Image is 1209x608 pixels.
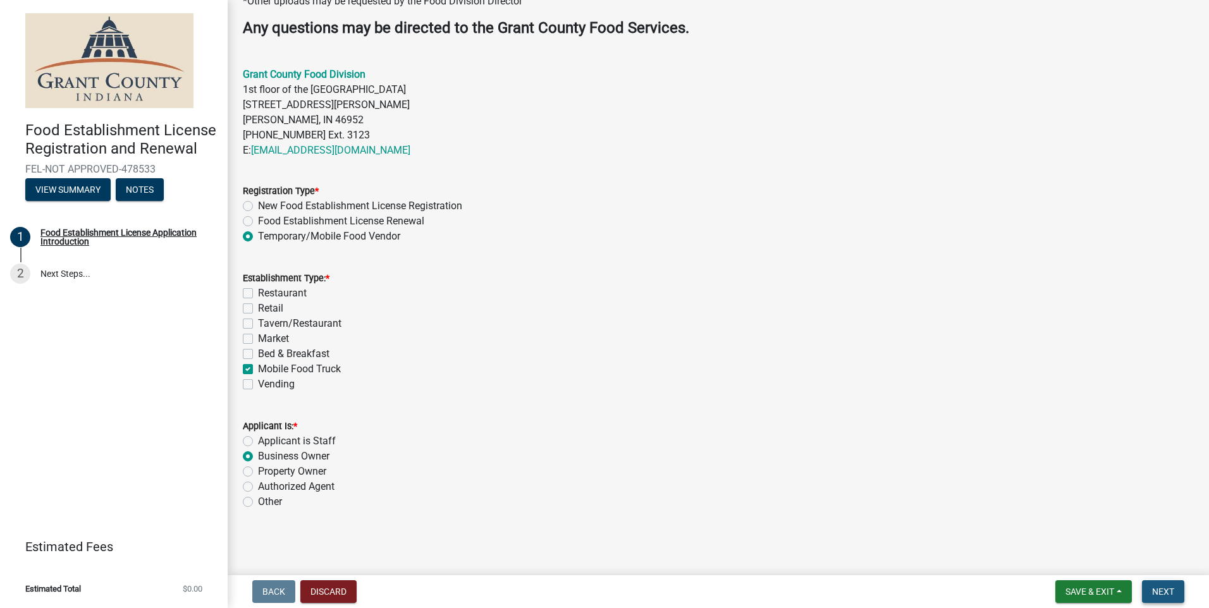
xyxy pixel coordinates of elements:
[258,377,295,392] label: Vending
[1142,580,1184,603] button: Next
[262,587,285,597] span: Back
[258,214,424,229] label: Food Establishment License Renewal
[300,580,357,603] button: Discard
[1065,587,1114,597] span: Save & Exit
[243,187,319,196] label: Registration Type
[25,121,218,158] h4: Food Establishment License Registration and Renewal
[25,13,193,108] img: Grant County, Indiana
[1055,580,1132,603] button: Save & Exit
[258,362,341,377] label: Mobile Food Truck
[10,227,30,247] div: 1
[243,422,297,431] label: Applicant Is:
[252,580,295,603] button: Back
[25,585,81,593] span: Estimated Total
[258,301,283,316] label: Retail
[10,534,207,559] a: Estimated Fees
[258,346,329,362] label: Bed & Breakfast
[116,178,164,201] button: Notes
[183,585,202,593] span: $0.00
[258,434,336,449] label: Applicant is Staff
[243,68,365,80] a: Grant County Food Division
[258,198,462,214] label: New Food Establishment License Registration
[40,228,207,246] div: Food Establishment License Application Introduction
[258,229,400,244] label: Temporary/Mobile Food Vendor
[25,178,111,201] button: View Summary
[258,464,326,479] label: Property Owner
[1152,587,1174,597] span: Next
[25,185,111,195] wm-modal-confirm: Summary
[243,19,689,37] strong: Any questions may be directed to the Grant County Food Services.
[251,144,410,156] a: [EMAIL_ADDRESS][DOMAIN_NAME]
[25,163,202,175] span: FEL-NOT APPROVED-478533
[243,274,329,283] label: Establishment Type:
[10,264,30,284] div: 2
[258,449,329,464] label: Business Owner
[258,479,334,494] label: Authorized Agent
[258,286,307,301] label: Restaurant
[258,494,282,509] label: Other
[258,316,341,331] label: Tavern/Restaurant
[258,331,289,346] label: Market
[243,67,1194,158] p: 1st floor of the [GEOGRAPHIC_DATA] [STREET_ADDRESS][PERSON_NAME] [PERSON_NAME], IN 46952 [PHONE_N...
[116,185,164,195] wm-modal-confirm: Notes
